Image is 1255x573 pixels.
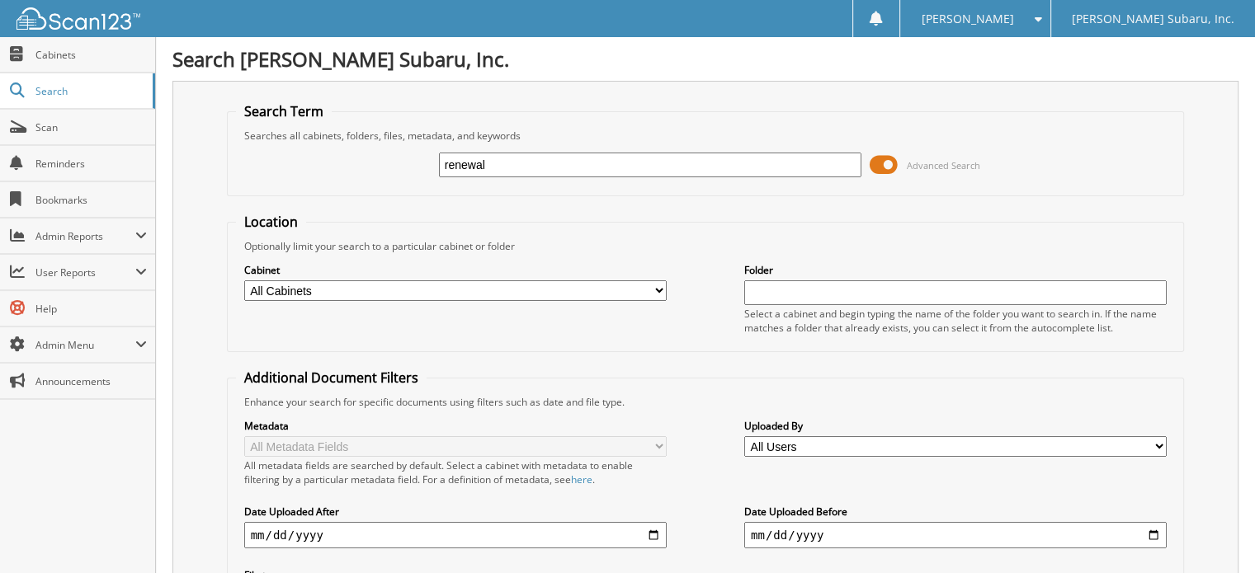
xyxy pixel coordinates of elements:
label: Date Uploaded Before [744,505,1167,519]
span: Help [35,302,147,316]
span: Cabinets [35,48,147,62]
label: Folder [744,263,1167,277]
span: Announcements [35,374,147,388]
div: Select a cabinet and begin typing the name of the folder you want to search in. If the name match... [744,307,1167,335]
span: Bookmarks [35,193,147,207]
label: Date Uploaded After [244,505,667,519]
legend: Search Term [236,102,332,120]
label: Uploaded By [744,419,1167,433]
span: [PERSON_NAME] Subaru, Inc. [1072,14,1234,24]
div: Optionally limit your search to a particular cabinet or folder [236,239,1176,253]
legend: Location [236,213,306,231]
label: Metadata [244,419,667,433]
label: Cabinet [244,263,667,277]
iframe: Chat Widget [1172,494,1255,573]
legend: Additional Document Filters [236,369,427,387]
img: scan123-logo-white.svg [17,7,140,30]
a: here [571,472,592,486]
span: Reminders [35,157,147,171]
h1: Search [PERSON_NAME] Subaru, Inc. [172,45,1238,73]
span: Advanced Search [907,159,980,171]
span: Scan [35,120,147,134]
input: end [744,522,1167,548]
span: User Reports [35,265,135,279]
span: Admin Reports [35,229,135,243]
div: Enhance your search for specific documents using filters such as date and file type. [236,395,1176,409]
span: Search [35,84,144,98]
input: start [244,522,667,548]
div: Searches all cabinets, folders, files, metadata, and keywords [236,129,1176,143]
div: All metadata fields are searched by default. Select a cabinet with metadata to enable filtering b... [244,458,667,486]
span: Admin Menu [35,338,135,352]
span: [PERSON_NAME] [921,14,1013,24]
